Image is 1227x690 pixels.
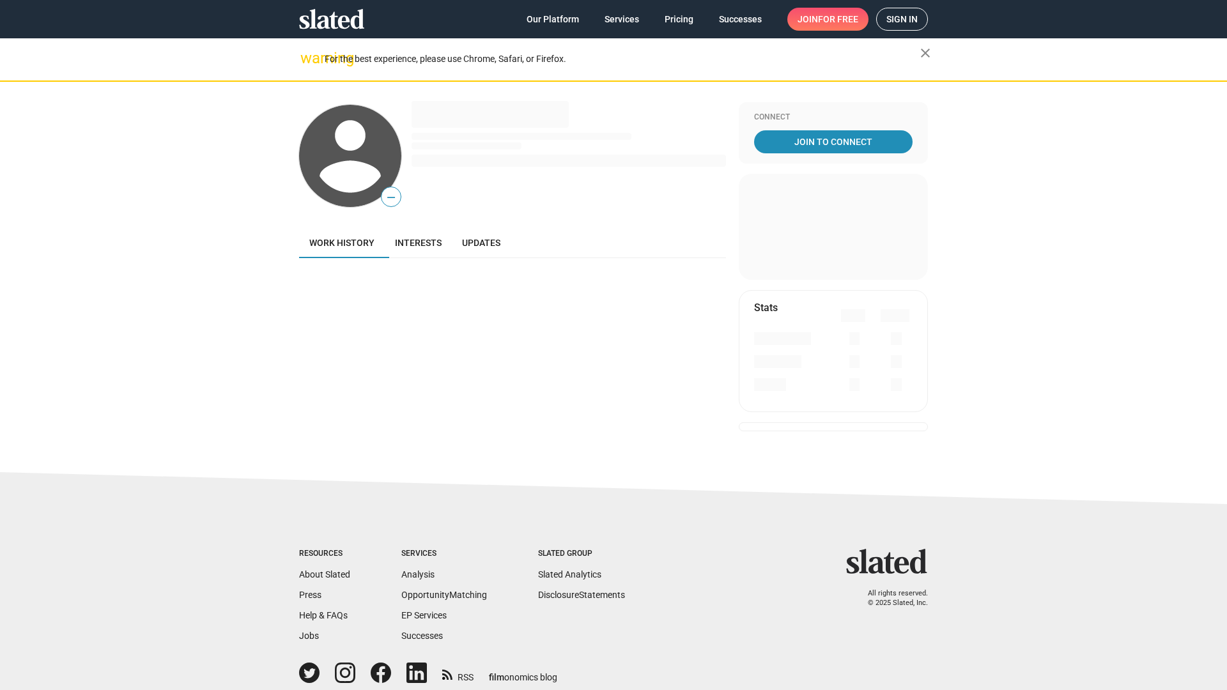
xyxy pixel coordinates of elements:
a: EP Services [401,610,447,620]
div: For the best experience, please use Chrome, Safari, or Firefox. [325,50,920,68]
div: Slated Group [538,549,625,559]
span: Services [605,8,639,31]
span: — [382,189,401,206]
a: Sign in [876,8,928,31]
span: Join [798,8,858,31]
a: filmonomics blog [489,661,557,684]
a: Press [299,590,321,600]
span: Interests [395,238,442,248]
div: Services [401,549,487,559]
a: Slated Analytics [538,569,601,579]
a: Services [594,8,649,31]
a: Joinfor free [787,8,868,31]
a: Work history [299,227,385,258]
div: Connect [754,112,913,123]
span: Updates [462,238,500,248]
a: Analysis [401,569,435,579]
span: Successes [719,8,762,31]
a: Help & FAQs [299,610,348,620]
span: Pricing [665,8,693,31]
a: RSS [442,664,474,684]
span: film [489,672,504,682]
a: Pricing [654,8,704,31]
span: Work history [309,238,374,248]
a: Successes [709,8,772,31]
span: for free [818,8,858,31]
div: Resources [299,549,350,559]
mat-icon: warning [300,50,316,66]
a: About Slated [299,569,350,579]
span: Our Platform [527,8,579,31]
a: DisclosureStatements [538,590,625,600]
a: OpportunityMatching [401,590,487,600]
span: Join To Connect [757,130,910,153]
p: All rights reserved. © 2025 Slated, Inc. [854,589,928,608]
mat-icon: close [918,45,933,61]
a: Interests [385,227,452,258]
a: Our Platform [516,8,589,31]
a: Updates [452,227,511,258]
a: Jobs [299,631,319,641]
mat-card-title: Stats [754,301,778,314]
a: Successes [401,631,443,641]
span: Sign in [886,8,918,30]
a: Join To Connect [754,130,913,153]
